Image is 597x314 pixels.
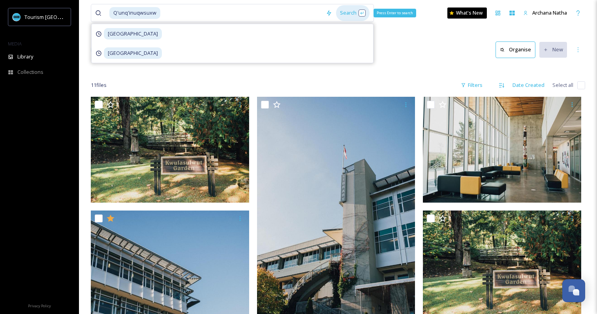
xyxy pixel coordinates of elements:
[104,47,162,59] span: [GEOGRAPHIC_DATA]
[552,81,573,89] span: Select all
[8,41,22,47] span: MEDIA
[109,7,160,19] span: Q'unq'inuqwsuxw
[562,279,585,302] button: Open Chat
[374,9,416,17] div: Press Enter to search
[13,13,21,21] img: tourism_nanaimo_logo.jpeg
[104,28,162,39] span: [GEOGRAPHIC_DATA]
[457,77,486,93] div: Filters
[91,81,107,89] span: 11 file s
[17,68,43,76] span: Collections
[539,42,567,57] button: New
[28,303,51,308] span: Privacy Policy
[336,5,370,21] div: Search
[91,97,249,203] img: TNOct2023301.jpg
[17,53,33,60] span: Library
[423,97,581,203] img: TNOct2023282.jpg
[447,8,487,19] a: What's New
[509,77,548,93] div: Date Created
[519,5,571,21] a: Archana Natha
[28,301,51,310] a: Privacy Policy
[532,9,567,16] span: Archana Natha
[24,13,95,21] span: Tourism [GEOGRAPHIC_DATA]
[496,41,535,58] button: Organise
